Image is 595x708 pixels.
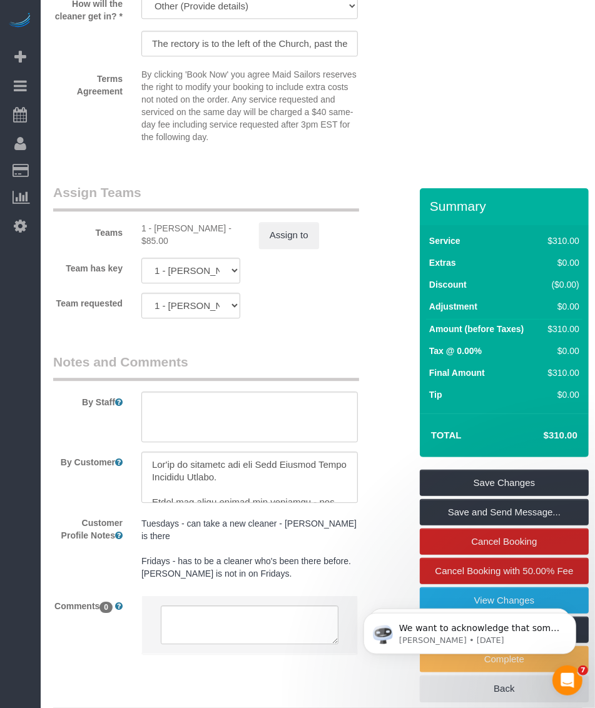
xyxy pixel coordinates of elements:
label: Tax @ 0.00% [429,345,482,357]
span: 7 [578,665,588,675]
a: Save and Send Message... [420,499,589,525]
a: Save Changes [420,470,589,496]
label: Tip [429,388,442,401]
label: Customer Profile Notes [44,512,132,542]
label: Discount [429,278,467,291]
label: Teams [44,222,132,239]
div: $0.00 [543,300,579,313]
a: Cancel Booking [420,528,589,555]
label: Comments [44,595,132,612]
label: Team has key [44,258,132,275]
h3: Summary [430,199,582,213]
img: Automaid Logo [8,13,33,30]
label: Extras [429,256,456,269]
div: $0.00 [543,345,579,357]
label: Service [429,235,460,247]
label: Adjustment [429,300,477,313]
label: Team requested [44,293,132,310]
iframe: Intercom notifications message [345,587,595,674]
label: By Customer [44,452,132,468]
label: Final Amount [429,367,485,379]
div: 5 hours x $17.00/hour [141,222,240,247]
a: Cancel Booking with 50.00% Fee [420,558,589,584]
span: We want to acknowledge that some users may be experiencing lag or slower performance in our softw... [54,36,215,208]
div: ($0.00) [543,278,579,291]
p: Message from Ellie, sent 1d ago [54,48,216,59]
p: By clicking 'Book Now' you agree Maid Sailors reserves the right to modify your booking to includ... [141,68,358,143]
pre: Tuesdays - can take a new cleaner - [PERSON_NAME] is there Fridays - has to be a cleaner who's be... [141,517,358,580]
div: $310.00 [543,367,579,379]
div: $0.00 [543,388,579,401]
h4: $310.00 [506,430,577,441]
strong: Total [431,430,462,440]
a: Back [420,675,589,702]
span: 0 [99,602,113,613]
legend: Notes and Comments [53,353,359,381]
div: $310.00 [543,323,579,335]
iframe: Intercom live chat [552,665,582,695]
label: By Staff [44,392,132,408]
button: Assign to [259,222,319,248]
div: $0.00 [543,256,579,269]
legend: Assign Teams [53,183,359,211]
label: Terms Agreement [44,68,132,98]
label: Amount (before Taxes) [429,323,524,335]
span: Cancel Booking with 50.00% Fee [435,565,574,576]
div: $310.00 [543,235,579,247]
